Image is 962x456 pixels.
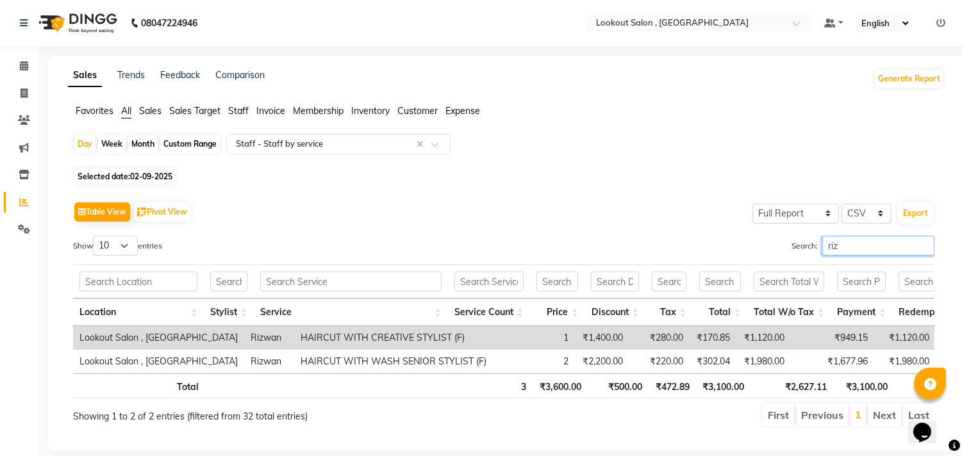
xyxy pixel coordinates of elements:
[79,272,197,291] input: Search Location
[530,298,585,326] th: Price: activate to sort column ascending
[254,298,447,326] th: Service: activate to sort column ascending
[98,135,126,153] div: Week
[445,105,480,117] span: Expense
[629,350,690,373] td: ₹220.00
[128,135,158,153] div: Month
[837,272,886,291] input: Search Payment
[699,272,742,291] input: Search Total
[791,350,874,373] td: ₹1,677.96
[244,326,294,350] td: Rizwan
[747,298,831,326] th: Total W/o Tax: activate to sort column ascending
[533,373,588,398] th: ₹3,600.00
[397,105,438,117] span: Customer
[215,69,265,81] a: Comparison
[822,236,934,256] input: Search:
[160,135,220,153] div: Custom Range
[294,326,493,350] td: HAIRCUT WITH CREATIVE STYLIST (F)
[652,272,686,291] input: Search Tax
[73,236,162,256] label: Show entries
[908,405,949,443] iframe: chat widget
[536,272,579,291] input: Search Price
[751,373,833,398] th: ₹2,627.11
[575,350,629,373] td: ₹2,200.00
[451,373,533,398] th: 3
[73,373,205,398] th: Total
[898,202,933,224] button: Export
[874,326,936,350] td: ₹1,120.00
[260,272,441,291] input: Search Service
[754,272,824,291] input: Search Total W/o Tax
[645,298,693,326] th: Tax: activate to sort column ascending
[792,236,934,256] label: Search:
[629,326,690,350] td: ₹280.00
[228,105,249,117] span: Staff
[121,105,131,117] span: All
[244,350,294,373] td: Rizwan
[139,105,162,117] span: Sales
[591,272,639,291] input: Search Discount
[588,373,649,398] th: ₹500.00
[791,326,874,350] td: ₹949.15
[875,70,943,88] button: Generate Report
[448,298,530,326] th: Service Count: activate to sort column ascending
[74,202,130,222] button: Table View
[137,208,147,217] img: pivot.png
[74,168,176,184] span: Selected date:
[736,350,791,373] td: ₹1,980.00
[831,298,892,326] th: Payment: activate to sort column ascending
[73,402,421,423] div: Showing 1 to 2 of 2 entries (filtered from 32 total entries)
[855,408,861,421] a: 1
[93,236,138,256] select: Showentries
[736,326,791,350] td: ₹1,120.00
[293,105,344,117] span: Membership
[696,373,751,398] th: ₹3,100.00
[76,105,113,117] span: Favorites
[585,298,645,326] th: Discount: activate to sort column ascending
[256,105,285,117] span: Invoice
[74,135,95,153] div: Day
[575,326,629,350] td: ₹1,400.00
[204,298,254,326] th: Stylist: activate to sort column ascending
[493,350,575,373] td: 2
[493,326,575,350] td: 1
[169,105,220,117] span: Sales Target
[210,272,247,291] input: Search Stylist
[33,5,120,41] img: logo
[73,326,244,350] td: Lookout Salon , [GEOGRAPHIC_DATA]
[649,373,696,398] th: ₹472.89
[351,105,390,117] span: Inventory
[690,350,736,373] td: ₹302.04
[73,298,204,326] th: Location: activate to sort column ascending
[690,326,736,350] td: ₹170.85
[454,272,524,291] input: Search Service Count
[134,202,190,222] button: Pivot View
[68,64,102,87] a: Sales
[417,138,427,151] span: Clear all
[833,373,894,398] th: ₹3,100.00
[141,5,197,41] b: 08047224946
[693,298,748,326] th: Total: activate to sort column ascending
[117,69,145,81] a: Trends
[294,350,493,373] td: HAIRCUT WITH WASH SENIOR STYLIST (F)
[160,69,200,81] a: Feedback
[874,350,936,373] td: ₹1,980.00
[899,272,961,291] input: Search Redemption
[73,350,244,373] td: Lookout Salon , [GEOGRAPHIC_DATA]
[130,172,172,181] span: 02-09-2025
